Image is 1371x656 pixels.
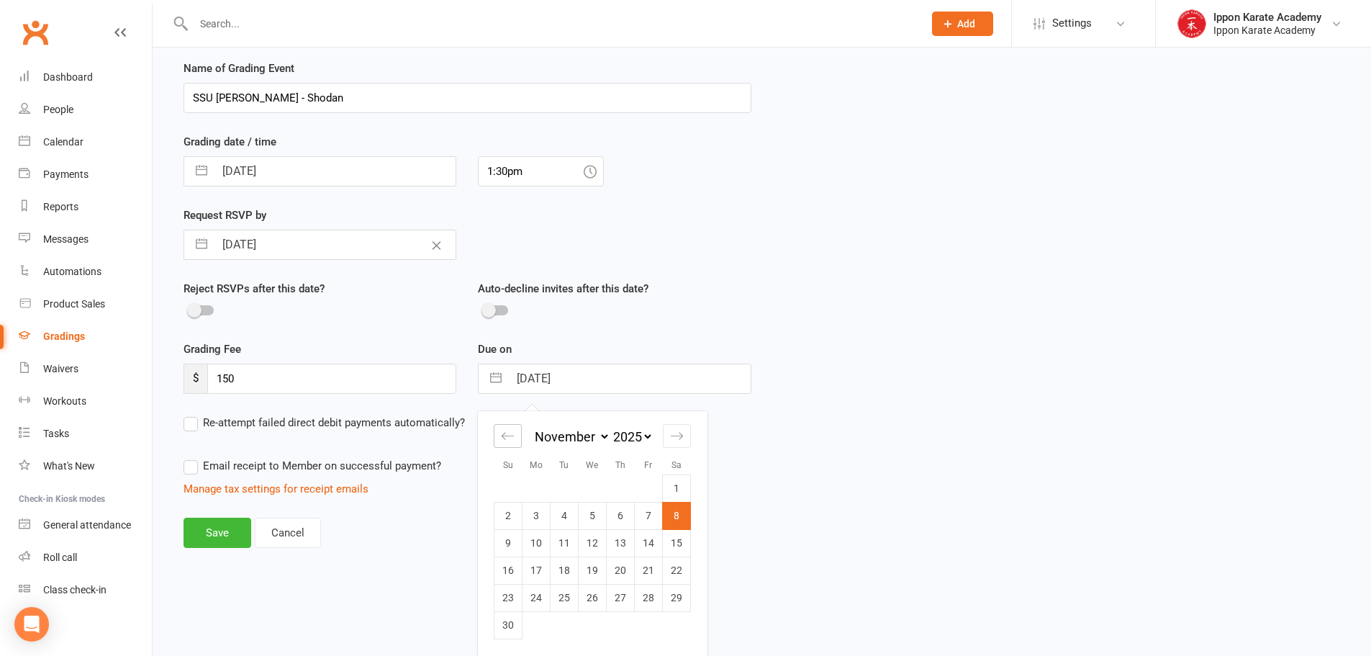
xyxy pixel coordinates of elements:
a: General attendance kiosk mode [19,509,152,542]
span: Re-attempt failed direct debit payments automatically? [203,414,465,429]
div: Ippon Karate Academy [1213,11,1321,24]
a: Reports [19,191,152,223]
button: Clear Date [424,231,449,259]
a: Manage tax settings for receipt emails [184,482,368,495]
td: Friday, November 21, 2025 [635,557,663,584]
a: Dashboard [19,61,152,94]
button: Cancel [255,518,321,548]
a: What's New [19,450,152,482]
div: Product Sales [43,298,105,310]
td: Wednesday, November 19, 2025 [579,557,607,584]
td: Saturday, November 29, 2025 [663,584,691,611]
td: Sunday, November 23, 2025 [494,584,522,611]
button: Save [184,518,251,548]
small: Sa [671,460,682,470]
a: Waivers [19,353,152,385]
a: Product Sales [19,288,152,320]
input: Search... [189,14,913,34]
td: Friday, November 28, 2025 [635,584,663,611]
small: Su [503,460,513,470]
div: Messages [43,233,89,245]
button: Add [932,12,993,36]
div: What's New [43,460,95,472]
a: Gradings [19,320,152,353]
div: Class check-in [43,584,107,596]
td: Tuesday, November 25, 2025 [551,584,579,611]
div: Automations [43,266,101,277]
div: Move forward to switch to the next month. [663,424,691,448]
td: Monday, November 3, 2025 [522,502,551,529]
span: Settings [1052,7,1092,40]
span: Email receipt to Member on successful payment? [203,457,441,472]
td: Wednesday, November 12, 2025 [579,529,607,557]
label: Reject RSVPs after this date? [184,280,325,297]
label: Name of Grading Event [184,60,294,77]
div: Workouts [43,395,86,407]
td: Tuesday, November 18, 2025 [551,557,579,584]
div: People [43,104,73,115]
a: Roll call [19,542,152,574]
a: Clubworx [17,14,53,50]
label: Due on [478,341,512,358]
td: Saturday, November 22, 2025 [663,557,691,584]
td: Monday, November 10, 2025 [522,529,551,557]
div: General attendance [43,519,131,531]
div: Calendar [478,411,707,656]
td: Thursday, November 13, 2025 [607,529,635,557]
td: Wednesday, November 26, 2025 [579,584,607,611]
td: Thursday, November 27, 2025 [607,584,635,611]
td: Sunday, November 9, 2025 [494,529,522,557]
div: Ippon Karate Academy [1213,24,1321,37]
td: Friday, November 14, 2025 [635,529,663,557]
td: Saturday, November 15, 2025 [663,529,691,557]
div: Open Intercom Messenger [14,607,49,642]
div: Roll call [43,552,77,563]
td: Sunday, November 2, 2025 [494,502,522,529]
a: Class kiosk mode [19,574,152,606]
label: Request RSVP by [184,207,266,224]
td: Thursday, November 6, 2025 [607,502,635,529]
td: Monday, November 24, 2025 [522,584,551,611]
small: Th [615,460,625,470]
div: Dashboard [43,71,93,83]
div: Calendar [43,136,83,148]
td: Wednesday, November 5, 2025 [579,502,607,529]
div: Gradings [43,331,85,342]
div: Reports [43,201,78,212]
a: Payments [19,158,152,191]
td: Sunday, November 16, 2025 [494,557,522,584]
span: $ [184,364,207,394]
small: We [586,460,598,470]
img: thumb_image1755321526.png [1177,9,1206,38]
a: Messages [19,223,152,256]
td: Sunday, November 30, 2025 [494,611,522,639]
small: Tu [559,460,569,470]
td: Monday, November 17, 2025 [522,557,551,584]
td: Thursday, November 20, 2025 [607,557,635,584]
td: Selected. Saturday, November 8, 2025 [663,502,691,529]
a: People [19,94,152,126]
label: Grading date / time [184,133,276,150]
div: Payments [43,169,89,180]
a: Tasks [19,418,152,450]
a: Automations [19,256,152,288]
a: Workouts [19,385,152,418]
label: Auto-decline invites after this date? [478,280,648,297]
a: Calendar [19,126,152,158]
small: Fr [644,460,652,470]
td: Tuesday, November 11, 2025 [551,529,579,557]
div: Waivers [43,363,78,374]
label: Grading Fee [184,341,241,358]
td: Friday, November 7, 2025 [635,502,663,529]
td: Tuesday, November 4, 2025 [551,502,579,529]
div: Tasks [43,428,69,439]
small: Mo [530,460,543,470]
span: Add [957,18,975,30]
div: Move backward to switch to the previous month. [494,424,522,448]
td: Saturday, November 1, 2025 [663,475,691,502]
